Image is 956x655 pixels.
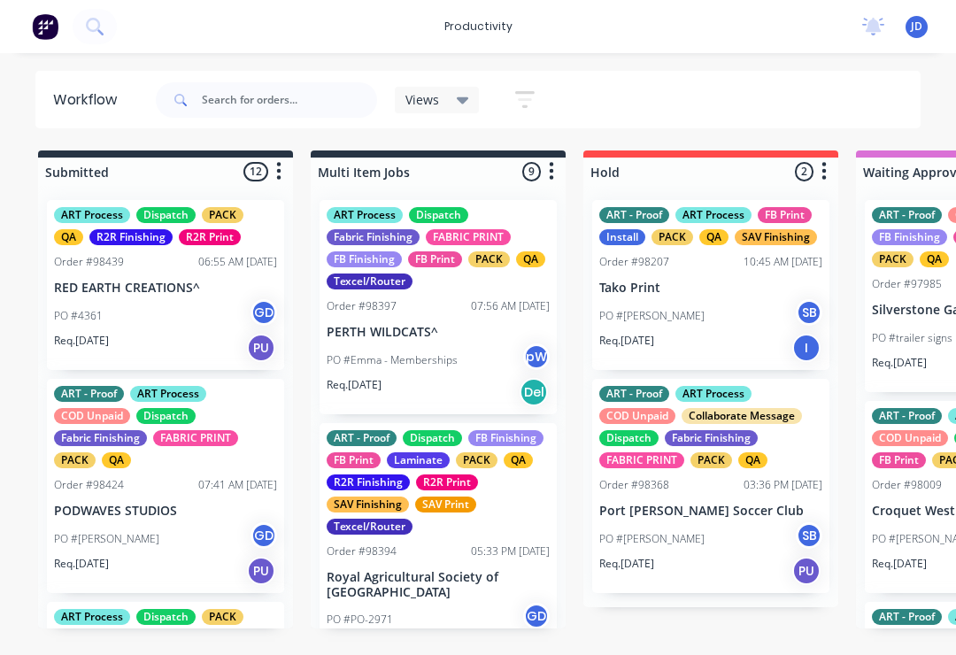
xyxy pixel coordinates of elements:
[744,477,822,493] div: 03:36 PM [DATE]
[599,308,705,324] p: PO #[PERSON_NAME]
[592,379,829,593] div: ART - ProofART ProcessCOD UnpaidCollaborate MessageDispatchFabric FinishingFABRIC PRINTPACKQAOrde...
[744,254,822,270] div: 10:45 AM [DATE]
[327,251,402,267] div: FB Finishing
[327,497,409,512] div: SAV Finishing
[327,229,420,245] div: Fabric Finishing
[592,200,829,370] div: ART - ProofART ProcessFB PrintInstallPACKQASAV FinishingOrder #9820710:45 AM [DATE]Tako PrintPO #...
[599,281,822,296] p: Tako Print
[327,325,550,340] p: PERTH WILDCATS^
[911,19,922,35] span: JD
[47,200,284,370] div: ART ProcessDispatchPACKQAR2R FinishingR2R PrintOrder #9843906:55 AM [DATE]RED EARTH CREATIONS^PO ...
[523,603,550,629] div: GD
[872,207,942,223] div: ART - Proof
[599,254,669,270] div: Order #98207
[54,254,124,270] div: Order #98439
[202,609,243,625] div: PACK
[415,497,476,512] div: SAV Print
[102,452,131,468] div: QA
[599,229,645,245] div: Install
[416,474,478,490] div: R2R Print
[872,330,952,346] p: PO #trailer signs
[456,452,497,468] div: PACK
[202,207,243,223] div: PACK
[130,386,206,402] div: ART Process
[872,229,947,245] div: FB Finishing
[247,557,275,585] div: PU
[468,251,510,267] div: PACK
[327,274,412,289] div: Texcel/Router
[53,89,126,111] div: Workflow
[54,408,130,424] div: COD Unpaid
[738,452,767,468] div: QA
[89,229,173,245] div: R2R Finishing
[426,229,511,245] div: FABRIC PRINT
[47,379,284,593] div: ART - ProofART ProcessCOD UnpaidDispatchFabric FinishingFABRIC PRINTPACKQAOrder #9842407:41 AM [D...
[327,474,410,490] div: R2R Finishing
[54,430,147,446] div: Fabric Finishing
[599,452,684,468] div: FABRIC PRINT
[471,298,550,314] div: 07:56 AM [DATE]
[665,430,758,446] div: Fabric Finishing
[327,207,403,223] div: ART Process
[54,477,124,493] div: Order #98424
[599,531,705,547] p: PO #[PERSON_NAME]
[872,355,927,371] p: Req. [DATE]
[408,251,462,267] div: FB Print
[792,334,821,362] div: I
[468,430,544,446] div: FB Finishing
[320,200,557,414] div: ART ProcessDispatchFabric FinishingFABRIC PRINTFB FinishingFB PrintPACKQATexcel/RouterOrder #9839...
[153,430,238,446] div: FABRIC PRINT
[872,251,914,267] div: PACK
[327,352,458,368] p: PO #Emma - Memberships
[54,452,96,468] div: PACK
[54,333,109,349] p: Req. [DATE]
[599,333,654,349] p: Req. [DATE]
[251,299,277,326] div: GD
[327,377,382,393] p: Req. [DATE]
[54,504,277,519] p: PODWAVES STUDIOS
[327,612,393,628] p: PO #PO-2971
[409,207,468,223] div: Dispatch
[136,609,196,625] div: Dispatch
[872,477,942,493] div: Order #98009
[54,609,130,625] div: ART Process
[327,570,550,600] p: Royal Agricultural Society of [GEOGRAPHIC_DATA]
[872,609,942,625] div: ART - Proof
[523,343,550,370] div: pW
[599,430,659,446] div: Dispatch
[327,543,397,559] div: Order #98394
[54,531,159,547] p: PO #[PERSON_NAME]
[599,207,669,223] div: ART - Proof
[872,408,942,424] div: ART - Proof
[735,229,817,245] div: SAV Finishing
[436,13,521,40] div: productivity
[792,557,821,585] div: PU
[387,452,450,468] div: Laminate
[327,298,397,314] div: Order #98397
[32,13,58,40] img: Factory
[251,522,277,549] div: GD
[599,504,822,519] p: Port [PERSON_NAME] Soccer Club
[327,430,397,446] div: ART - Proof
[403,430,462,446] div: Dispatch
[599,477,669,493] div: Order #98368
[690,452,732,468] div: PACK
[54,556,109,572] p: Req. [DATE]
[516,251,545,267] div: QA
[327,519,412,535] div: Texcel/Router
[327,452,381,468] div: FB Print
[136,408,196,424] div: Dispatch
[54,229,83,245] div: QA
[796,299,822,326] div: SB
[471,543,550,559] div: 05:33 PM [DATE]
[599,556,654,572] p: Req. [DATE]
[872,556,927,572] p: Req. [DATE]
[202,82,377,118] input: Search for orders...
[675,386,752,402] div: ART Process
[599,386,669,402] div: ART - Proof
[198,254,277,270] div: 06:55 AM [DATE]
[796,522,822,549] div: SB
[699,229,729,245] div: QA
[682,408,802,424] div: Collaborate Message
[504,452,533,468] div: QA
